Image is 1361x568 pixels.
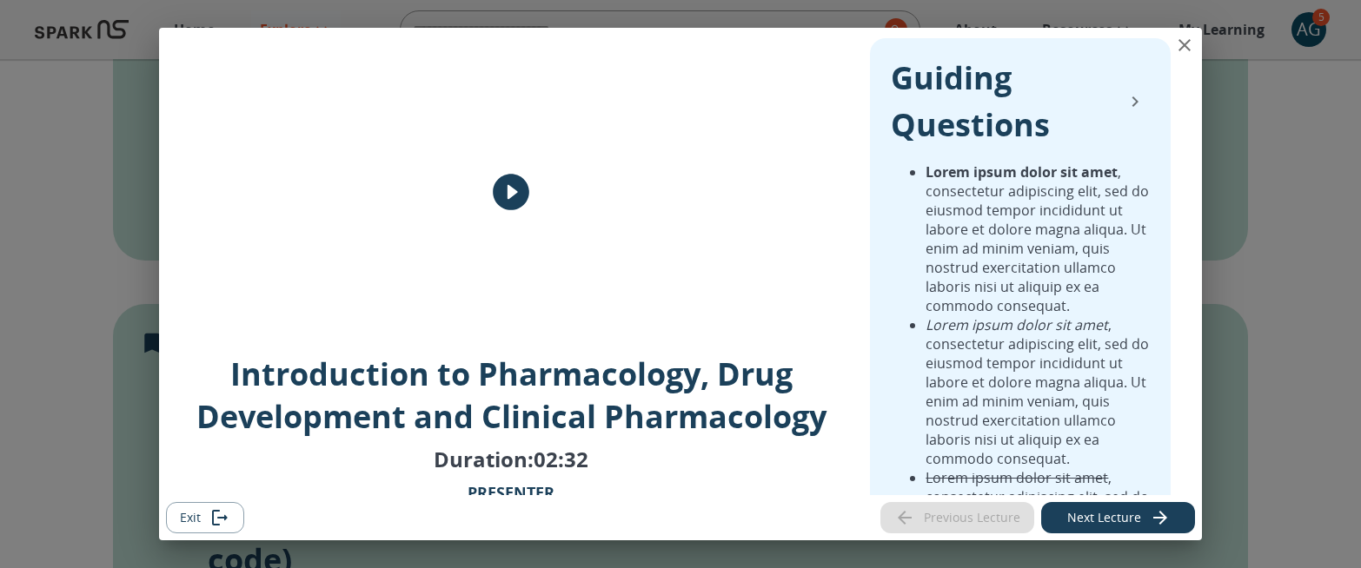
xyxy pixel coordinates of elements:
[926,162,1118,182] strong: Lorem ipsum dolor sit amet
[169,353,853,438] p: Introduction to Pharmacology, Drug Development and Clinical Pharmacology
[926,162,1150,315] li: , consectetur adipiscing elit, sed do eiusmod tempor incididunt ut labore et dolore magna aliqua....
[485,166,537,218] button: play
[926,315,1150,468] li: , consectetur adipiscing elit, sed do eiusmod tempor incididunt ut labore et dolore magna aliqua....
[446,480,577,529] p: Name Name, PhD
[926,315,1108,334] em: Lorem ipsum dolor sit amet
[166,502,244,534] button: Exit
[926,468,1108,487] del: Lorem ipsum dolor sit amet
[1041,502,1195,534] button: Next lecture
[1167,28,1202,63] button: close
[434,445,588,473] p: Duration: 02:32
[1120,87,1150,116] button: collapse
[169,38,853,346] div: Image Cover
[891,55,1106,149] p: Guiding Questions
[468,482,554,503] b: PRESENTER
